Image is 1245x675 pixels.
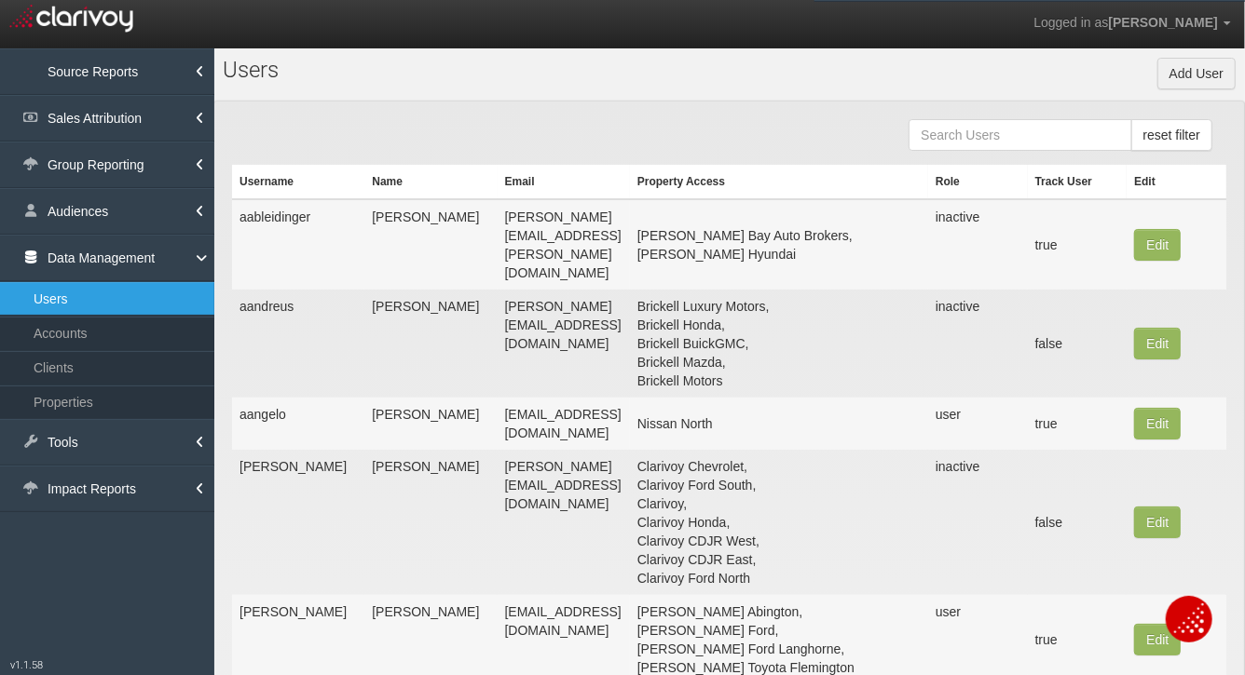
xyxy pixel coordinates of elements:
[364,199,497,290] td: [PERSON_NAME]
[364,290,497,398] td: [PERSON_NAME]
[232,199,364,290] td: aableidinger
[1131,119,1212,151] button: reset filter
[1109,15,1218,30] span: [PERSON_NAME]
[1019,1,1245,46] a: Logged in as[PERSON_NAME]
[1157,58,1236,89] button: Add User
[1033,15,1108,30] span: Logged in as
[1134,506,1181,538] button: Edit
[630,290,928,398] td: Brickell Luxury Motors, Brickell Honda, Brickell BuickGMC, Brickell Mazda, Brickell Motors
[1134,408,1181,439] button: Edit
[223,58,527,82] h1: Users
[498,398,630,450] td: [EMAIL_ADDRESS][DOMAIN_NAME]
[232,290,364,398] td: aandreus
[498,450,630,595] td: [PERSON_NAME][EMAIL_ADDRESS][DOMAIN_NAME]
[928,398,1028,450] td: user
[364,165,497,199] th: Name
[1028,165,1128,199] th: Track User
[1028,199,1128,290] td: true
[498,199,630,290] td: [PERSON_NAME][EMAIL_ADDRESS][PERSON_NAME][DOMAIN_NAME]
[909,119,1131,151] input: Search Users
[928,199,1028,290] td: inactive
[232,165,364,199] th: Username
[1127,165,1226,199] th: Edit
[928,290,1028,398] td: inactive
[1028,290,1128,398] td: false
[630,450,928,595] td: Clarivoy Chevrolet, Clarivoy Ford South, Clarivoy, Clarivoy Honda, Clarivoy CDJR West, Clarivoy C...
[498,290,630,398] td: [PERSON_NAME][EMAIL_ADDRESS][DOMAIN_NAME]
[1134,624,1181,655] button: Edit
[232,450,364,595] td: [PERSON_NAME]
[1134,229,1181,261] button: Edit
[364,398,497,450] td: [PERSON_NAME]
[928,165,1028,199] th: Role
[928,450,1028,595] td: inactive
[630,199,928,290] td: [PERSON_NAME] Bay Auto Brokers, [PERSON_NAME] Hyundai
[364,450,497,595] td: [PERSON_NAME]
[1134,328,1181,359] button: Edit
[498,165,630,199] th: Email
[232,398,364,450] td: aangelo
[1028,450,1128,595] td: false
[630,398,928,450] td: Nissan North
[630,165,928,199] th: Property Access
[1028,398,1128,450] td: true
